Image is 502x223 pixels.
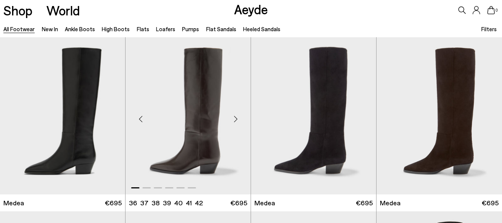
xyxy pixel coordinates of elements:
a: 0 [487,6,495,14]
a: World [46,4,80,17]
a: Medea €695 [376,194,502,211]
li: 36 [129,198,137,208]
a: Flats [137,26,149,32]
ul: variant [129,198,200,208]
a: Next slide Previous slide [125,37,251,194]
a: Heeled Sandals [243,26,280,32]
a: Shop [3,4,32,17]
span: Medea [380,198,401,208]
li: 41 [186,198,192,208]
li: 42 [195,198,203,208]
span: €695 [482,198,499,208]
span: 0 [495,8,499,12]
span: Medea [254,198,275,208]
span: €695 [105,198,122,208]
a: Next slide Previous slide [251,37,376,194]
a: Ankle Boots [65,26,95,32]
a: New In [42,26,58,32]
a: High Boots [102,26,130,32]
img: Medea Suede Knee-High Boots [376,37,502,194]
span: €695 [356,198,373,208]
li: 37 [140,198,148,208]
li: 38 [152,198,160,208]
div: Next slide [224,108,247,130]
a: Pumps [182,26,199,32]
a: Loafers [156,26,175,32]
div: 1 / 6 [125,37,251,194]
a: Flat Sandals [206,26,236,32]
a: 36 37 38 39 40 41 42 €695 [125,194,251,211]
div: 1 / 6 [251,37,376,194]
a: Aeyde [234,1,268,17]
img: Medea Suede Knee-High Boots [251,37,376,194]
div: Previous slide [129,108,152,130]
li: 40 [174,198,183,208]
li: 39 [163,198,171,208]
span: €695 [230,198,247,208]
img: Medea Knee-High Boots [125,37,251,194]
a: Medea €695 [251,194,376,211]
a: All Footwear [3,26,35,32]
span: Medea [3,198,24,208]
span: Filters [481,26,497,32]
